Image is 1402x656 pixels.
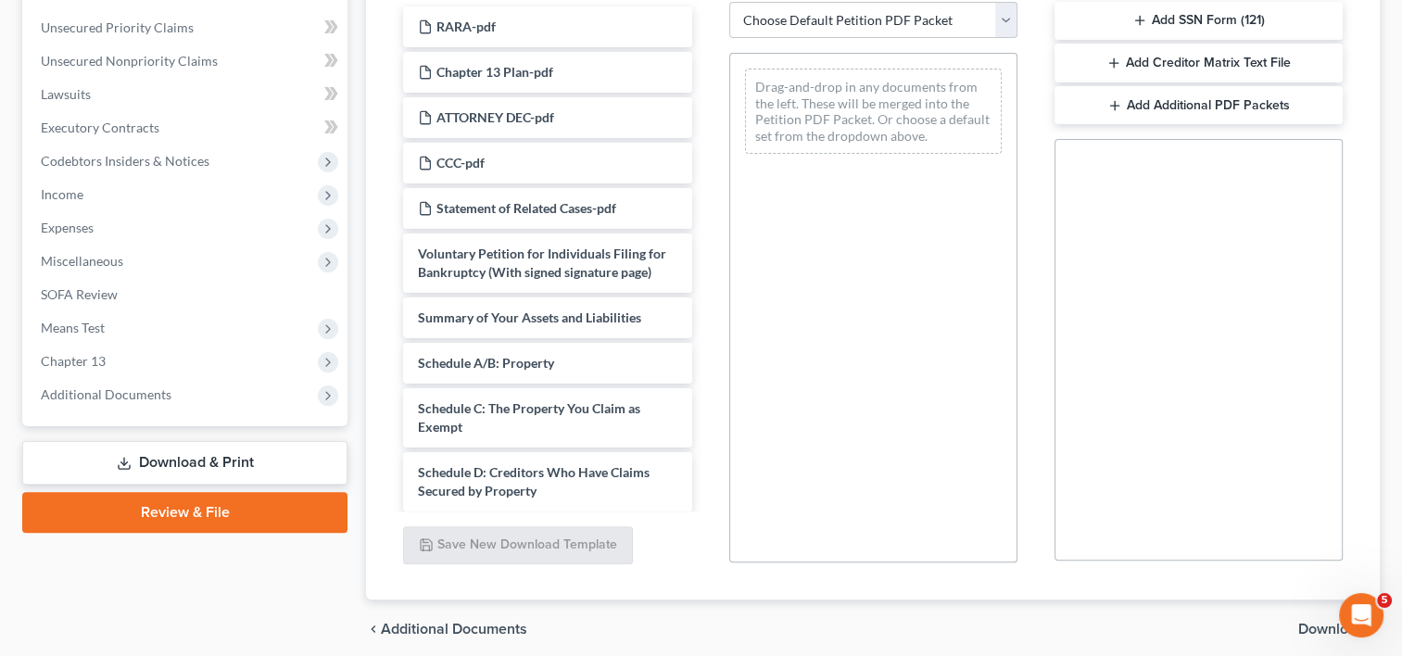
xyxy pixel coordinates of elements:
[26,44,347,78] a: Unsecured Nonpriority Claims
[1055,2,1343,41] button: Add SSN Form (121)
[366,622,527,637] a: chevron_left Additional Documents
[436,19,496,34] span: RARA-pdf
[1055,44,1343,82] button: Add Creditor Matrix Text File
[26,78,347,111] a: Lawsuits
[41,286,118,302] span: SOFA Review
[26,111,347,145] a: Executory Contracts
[366,622,381,637] i: chevron_left
[41,253,123,269] span: Miscellaneous
[41,120,159,135] span: Executory Contracts
[41,353,106,369] span: Chapter 13
[1298,622,1380,637] button: Download chevron_right
[403,526,633,565] button: Save New Download Template
[41,53,218,69] span: Unsecured Nonpriority Claims
[1298,622,1365,637] span: Download
[436,64,553,80] span: Chapter 13 Plan-pdf
[436,200,616,216] span: Statement of Related Cases-pdf
[1377,593,1392,608] span: 5
[41,19,194,35] span: Unsecured Priority Claims
[418,400,640,435] span: Schedule C: The Property You Claim as Exempt
[41,186,83,202] span: Income
[26,11,347,44] a: Unsecured Priority Claims
[1339,593,1383,637] iframe: Intercom live chat
[418,355,554,371] span: Schedule A/B: Property
[436,109,554,125] span: ATTORNEY DEC-pdf
[418,309,641,325] span: Summary of Your Assets and Liabilities
[41,386,171,402] span: Additional Documents
[418,464,650,498] span: Schedule D: Creditors Who Have Claims Secured by Property
[41,220,94,235] span: Expenses
[22,441,347,485] a: Download & Print
[418,246,666,280] span: Voluntary Petition for Individuals Filing for Bankruptcy (With signed signature page)
[41,153,209,169] span: Codebtors Insiders & Notices
[745,69,1002,154] div: Drag-and-drop in any documents from the left. These will be merged into the Petition PDF Packet. ...
[436,155,485,170] span: CCC-pdf
[26,278,347,311] a: SOFA Review
[381,622,527,637] span: Additional Documents
[41,320,105,335] span: Means Test
[22,492,347,533] a: Review & File
[41,86,91,102] span: Lawsuits
[1055,86,1343,125] button: Add Additional PDF Packets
